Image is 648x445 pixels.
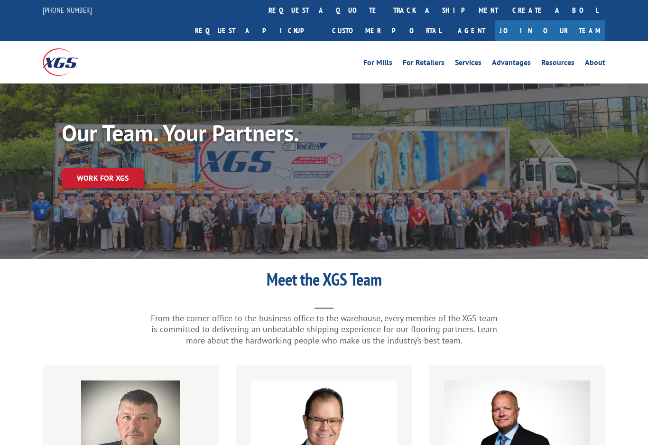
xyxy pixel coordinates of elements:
a: [PHONE_NUMBER] [43,5,92,15]
a: Advantages [492,59,531,69]
p: From the corner office to the business office to the warehouse, every member of the XGS team is c... [134,313,514,346]
a: Join Our Team [495,20,605,41]
a: About [585,59,605,69]
a: For Retailers [403,59,444,69]
a: Customer Portal [325,20,448,41]
a: Services [455,59,481,69]
a: For Mills [363,59,392,69]
a: Resources [541,59,574,69]
h1: Meet the XGS Team [134,271,514,293]
h1: Our Team. Your Partners. [62,121,346,149]
a: Work for XGS [62,168,144,188]
a: Agent [448,20,495,41]
a: Request a pickup [188,20,325,41]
